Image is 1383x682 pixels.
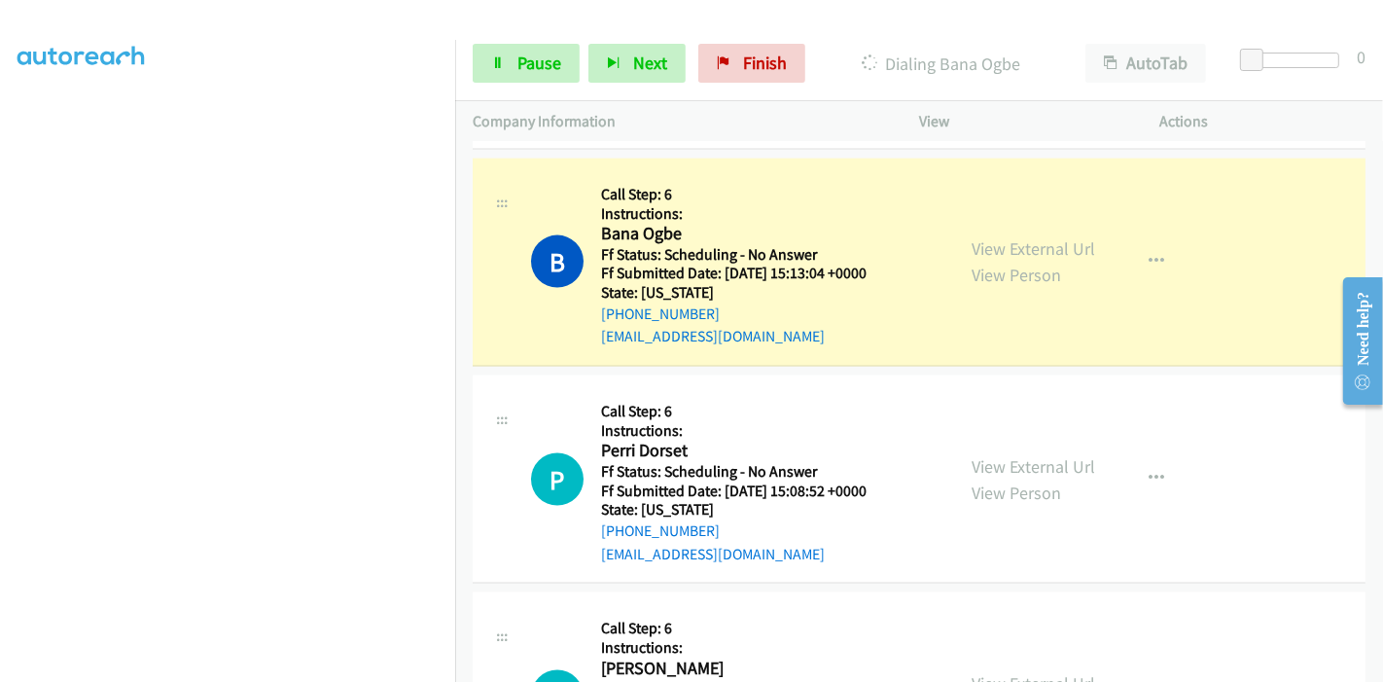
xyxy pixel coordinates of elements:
h5: Instructions: [601,421,891,441]
h5: Ff Submitted Date: [DATE] 15:13:04 +0000 [601,264,891,283]
h2: Perri Dorset [601,440,891,462]
h5: Ff Submitted Date: [DATE] 15:08:52 +0000 [601,482,891,501]
h2: [PERSON_NAME] [601,658,891,680]
h5: State: [US_STATE] [601,500,891,520]
h5: Call Step: 6 [601,185,891,204]
div: Delay between calls (in seconds) [1250,53,1339,68]
p: View [919,110,1125,133]
p: Company Information [473,110,884,133]
span: Pause [517,52,561,74]
a: [PHONE_NUMBER] [601,521,720,540]
button: Next [588,44,686,83]
h5: Instructions: [601,638,932,658]
a: [EMAIL_ADDRESS][DOMAIN_NAME] [601,327,825,345]
a: Pause [473,44,580,83]
div: 0 [1357,44,1365,70]
a: View Person [972,264,1061,286]
a: View Person [972,482,1061,504]
div: The call is yet to be attempted [531,453,584,506]
button: AutoTab [1085,44,1206,83]
a: [PHONE_NUMBER] [601,305,720,323]
a: View External Url [972,237,1095,260]
span: Finish [743,52,787,74]
h5: State: [US_STATE] [601,283,891,303]
a: View External Url [972,455,1095,478]
iframe: Resource Center [1328,264,1383,418]
h2: Bana Ogbe [601,223,891,245]
h5: Call Step: 6 [601,402,891,421]
span: Next [633,52,667,74]
h1: P [531,453,584,506]
p: Dialing Bana Ogbe [832,51,1050,77]
h5: Instructions: [601,204,891,224]
h5: Ff Status: Scheduling - No Answer [601,462,891,482]
h5: Call Step: 6 [601,619,932,638]
h1: B [531,235,584,288]
a: [EMAIL_ADDRESS][DOMAIN_NAME] [601,545,825,563]
a: Finish [698,44,805,83]
p: Actions [1160,110,1366,133]
h5: Ff Status: Scheduling - No Answer [601,245,891,265]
